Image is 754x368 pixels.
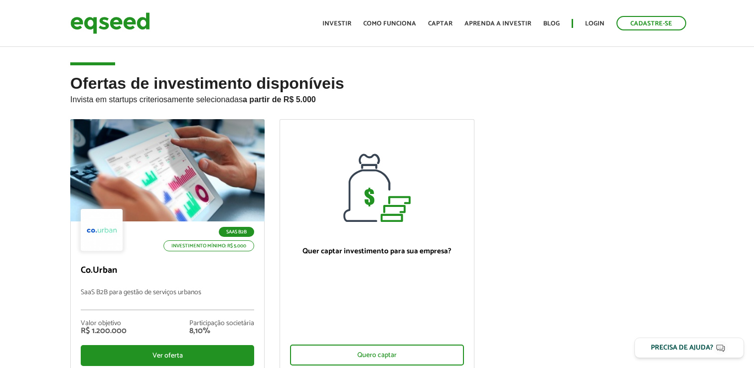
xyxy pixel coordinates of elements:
a: Aprenda a investir [464,20,531,27]
a: Cadastre-se [616,16,686,30]
a: Como funciona [363,20,416,27]
img: EqSeed [70,10,150,36]
p: SaaS B2B [219,227,254,237]
a: Login [585,20,604,27]
p: Invista em startups criteriosamente selecionadas [70,92,684,104]
p: SaaS B2B para gestão de serviços urbanos [81,289,254,310]
a: Blog [543,20,560,27]
strong: a partir de R$ 5.000 [243,95,316,104]
div: Quero captar [290,345,463,366]
div: 8,10% [189,327,254,335]
h2: Ofertas de investimento disponíveis [70,75,684,119]
div: R$ 1.200.000 [81,327,127,335]
p: Co.Urban [81,265,254,276]
a: Captar [428,20,452,27]
a: Investir [322,20,351,27]
div: Ver oferta [81,345,254,366]
div: Participação societária [189,320,254,327]
p: Quer captar investimento para sua empresa? [290,247,463,256]
p: Investimento mínimo: R$ 5.000 [163,240,254,251]
div: Valor objetivo [81,320,127,327]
